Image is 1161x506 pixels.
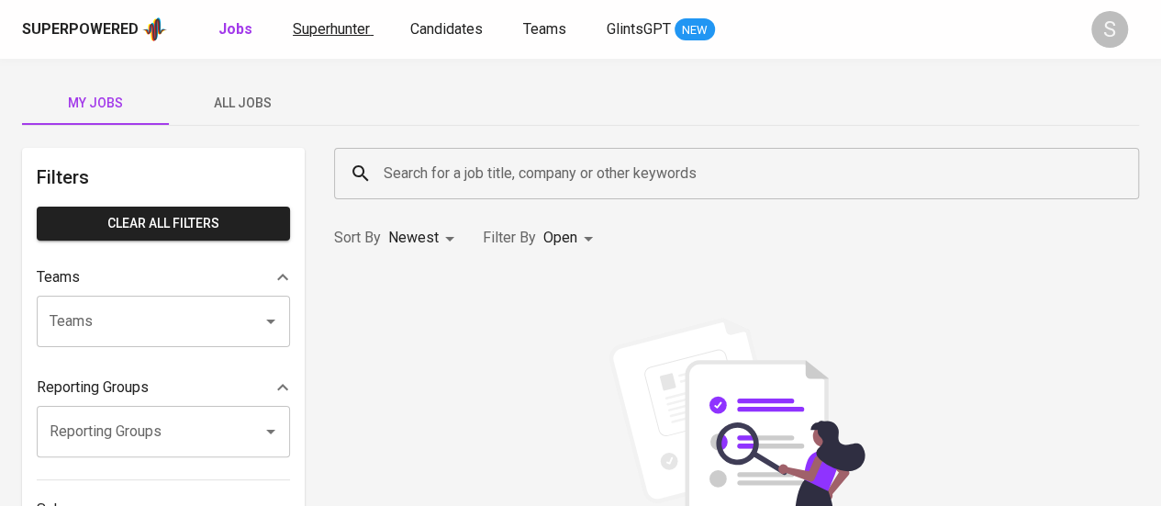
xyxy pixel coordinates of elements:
span: Candidates [410,20,483,38]
a: GlintsGPT NEW [607,18,715,41]
a: Superhunter [293,18,374,41]
div: S [1091,11,1128,48]
button: Open [258,419,284,444]
a: Teams [523,18,570,41]
div: Open [543,221,599,255]
p: Sort By [334,227,381,249]
div: Reporting Groups [37,369,290,406]
button: Open [258,309,284,334]
div: Superpowered [22,19,139,40]
img: app logo [142,16,167,43]
span: NEW [675,21,715,39]
span: Teams [523,20,566,38]
span: GlintsGPT [607,20,671,38]
p: Newest [388,227,439,249]
div: Teams [37,259,290,296]
b: Jobs [218,20,252,38]
p: Reporting Groups [37,377,149,399]
button: Clear All filters [37,207,290,241]
span: Clear All filters [51,212,275,235]
span: All Jobs [180,92,305,115]
span: Superhunter [293,20,370,38]
span: Open [543,229,577,246]
a: Superpoweredapp logo [22,16,167,43]
span: My Jobs [33,92,158,115]
a: Candidates [410,18,486,41]
h6: Filters [37,163,290,192]
p: Teams [37,266,80,288]
p: Filter By [483,227,536,249]
a: Jobs [218,18,256,41]
div: Newest [388,221,461,255]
